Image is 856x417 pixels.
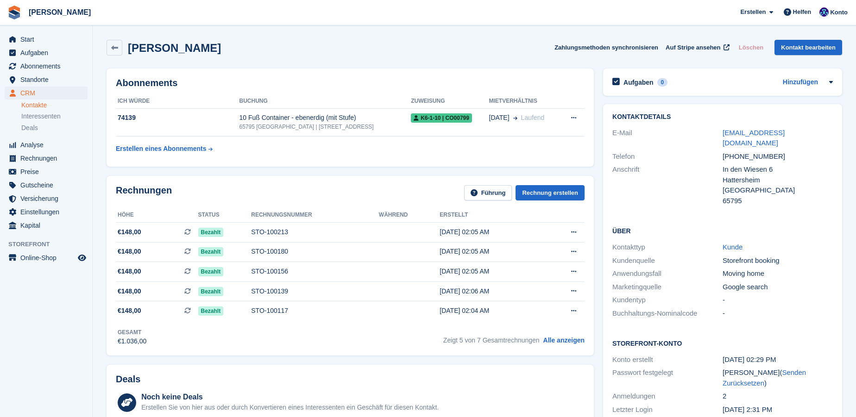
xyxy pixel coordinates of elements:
div: [DATE] 02:05 AM [440,227,544,237]
div: - [723,308,833,319]
a: Rechnung erstellen [516,185,585,200]
a: menu [5,60,88,73]
button: Zahlungsmethoden synchronisieren [554,40,658,55]
th: Zuweisung [411,94,489,109]
div: Hattersheim [723,175,833,186]
span: Bezahlt [198,267,224,276]
div: Storefront booking [723,255,833,266]
span: Versicherung [20,192,76,205]
div: [DATE] 02:05 AM [440,267,544,276]
div: Telefon [612,151,723,162]
span: Bezahlt [198,287,224,296]
th: Status [198,208,252,223]
span: Storefront [8,240,92,249]
div: 65795 [GEOGRAPHIC_DATA] | [STREET_ADDRESS] [239,123,411,131]
div: [DATE] 02:29 PM [723,355,833,365]
a: menu [5,205,88,218]
div: [GEOGRAPHIC_DATA] [723,185,833,196]
div: STO-100117 [251,306,379,316]
div: - [723,295,833,305]
img: Thomas Lerch [819,7,829,17]
div: [DATE] 02:05 AM [440,247,544,256]
a: Deals [21,123,88,133]
span: Erstellen [740,7,766,17]
a: menu [5,165,88,178]
div: Konto erstellt [612,355,723,365]
div: Kundenquelle [612,255,723,266]
div: Kundentyp [612,295,723,305]
h2: Abonnements [116,78,585,88]
a: menu [5,33,88,46]
div: Noch keine Deals [141,392,439,403]
span: Zeigt 5 von 7 Gesamtrechnungen [443,336,540,344]
div: Erstellen eines Abonnements [116,144,207,154]
div: STO-100156 [251,267,379,276]
a: Führung [464,185,512,200]
div: Erstellen Sie von hier aus oder durch Konvertieren eines Interessenten ein Geschäft für diesen Ko... [141,403,439,412]
h2: Aufgaben [623,78,654,87]
div: 74139 [116,113,239,123]
a: [PERSON_NAME] [25,5,94,20]
div: [PHONE_NUMBER] [723,151,833,162]
span: Helfen [793,7,812,17]
a: Hinzufügen [783,77,818,88]
span: €148,00 [118,227,141,237]
div: Anschrift [612,164,723,206]
a: Auf Stripe ansehen [662,40,731,55]
span: Konto [830,8,848,17]
h2: Kontaktdetails [612,113,833,121]
th: Buchung [239,94,411,109]
h2: Über [612,226,833,235]
span: Rechnungen [20,152,76,165]
span: Einstellungen [20,205,76,218]
div: Marketingquelle [612,282,723,293]
a: Kunde [723,243,743,251]
span: €148,00 [118,306,141,316]
a: menu [5,87,88,100]
div: €1.036,00 [118,336,146,346]
div: [DATE] 02:06 AM [440,286,544,296]
span: €148,00 [118,286,141,296]
span: Bezahlt [198,228,224,237]
div: [PERSON_NAME] [723,367,833,388]
div: Passwort festgelegt [612,367,723,388]
span: €148,00 [118,267,141,276]
a: Kontakt bearbeiten [774,40,842,55]
th: Erstellt [440,208,544,223]
span: Interessenten [21,112,61,121]
a: Erstellen eines Abonnements [116,140,213,157]
h2: Rechnungen [116,185,172,200]
h2: [PERSON_NAME] [128,42,221,54]
span: Bezahlt [198,306,224,316]
span: Kapital [20,219,76,232]
div: In den Wiesen 6 [723,164,833,175]
a: menu [5,73,88,86]
span: Abonnements [20,60,76,73]
a: Alle anzeigen [543,336,585,344]
th: Höhe [116,208,198,223]
div: Anwendungsfall [612,268,723,279]
div: Buchhaltungs-Nominalcode [612,308,723,319]
th: Mietverhältnis [489,94,560,109]
div: 2 [723,391,833,402]
time: 2025-02-24 13:31:58 UTC [723,405,772,413]
h2: Deals [116,374,140,385]
a: menu [5,152,88,165]
th: Während [379,208,440,223]
th: ICH WÜRDE [116,94,239,109]
div: Google search [723,282,833,293]
div: 65795 [723,196,833,206]
div: STO-100139 [251,286,379,296]
div: 0 [657,78,668,87]
button: Löschen [735,40,767,55]
div: Moving home [723,268,833,279]
span: Preise [20,165,76,178]
span: Laufend [521,114,545,121]
th: Rechnungsnummer [251,208,379,223]
span: Analyse [20,138,76,151]
a: Senden Zurücksetzen [723,368,806,387]
div: Letzter Login [612,405,723,415]
div: Kontakttyp [612,242,723,253]
span: Online-Shop [20,251,76,264]
a: menu [5,138,88,151]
